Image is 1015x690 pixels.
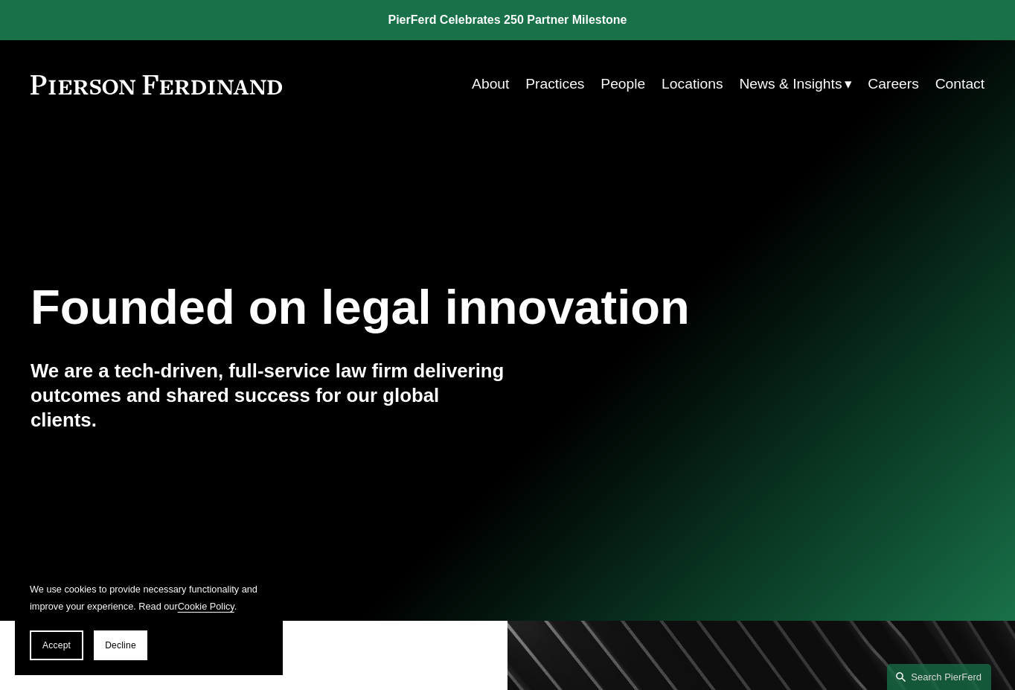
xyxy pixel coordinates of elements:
a: Careers [868,70,919,99]
h4: We are a tech-driven, full-service law firm delivering outcomes and shared success for our global... [31,359,507,432]
a: People [601,70,645,99]
a: Search this site [887,664,991,690]
span: Decline [105,640,136,651]
span: News & Insights [739,71,842,98]
button: Decline [94,630,147,660]
h1: Founded on legal innovation [31,280,826,335]
a: Practices [525,70,584,99]
p: We use cookies to provide necessary functionality and improve your experience. Read our . [30,581,268,616]
a: Contact [935,70,984,99]
a: About [472,70,509,99]
button: Accept [30,630,83,660]
a: Cookie Policy [178,601,234,612]
span: Accept [42,640,71,651]
a: folder dropdown [739,70,851,99]
section: Cookie banner [15,566,283,675]
a: Locations [662,70,723,99]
